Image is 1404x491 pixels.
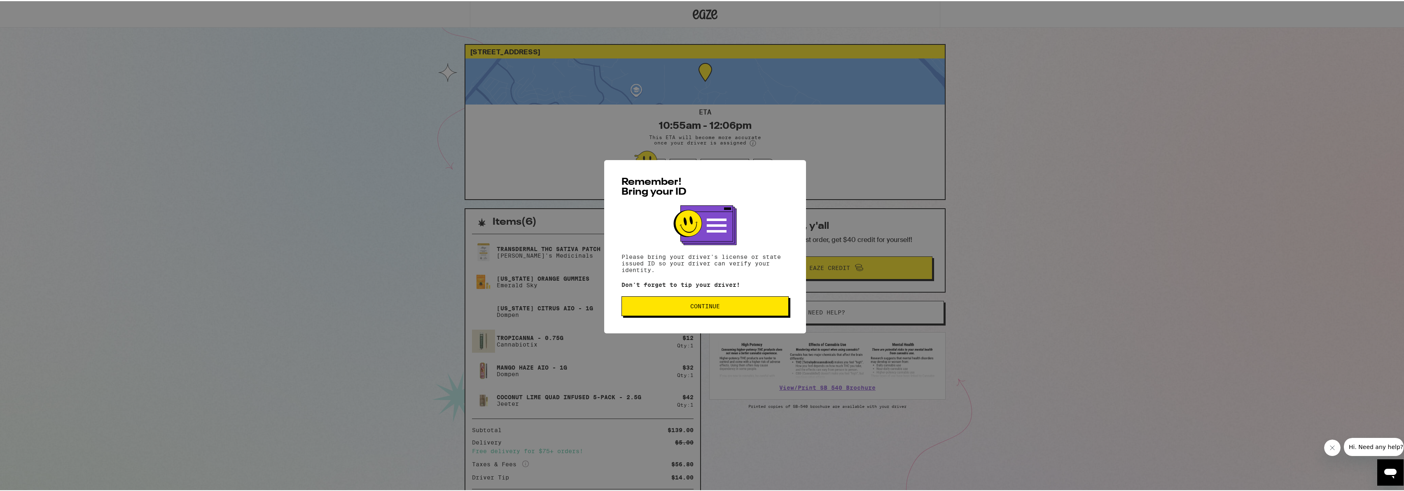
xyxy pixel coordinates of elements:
button: Continue [621,295,789,315]
span: Remember! Bring your ID [621,176,687,196]
span: Continue [690,302,720,308]
p: Don't forget to tip your driver! [621,280,789,287]
iframe: Close message [1324,438,1341,455]
p: Please bring your driver's license or state issued ID so your driver can verify your identity. [621,252,789,272]
iframe: Button to launch messaging window [1377,458,1404,484]
iframe: Message from company [1344,437,1404,455]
